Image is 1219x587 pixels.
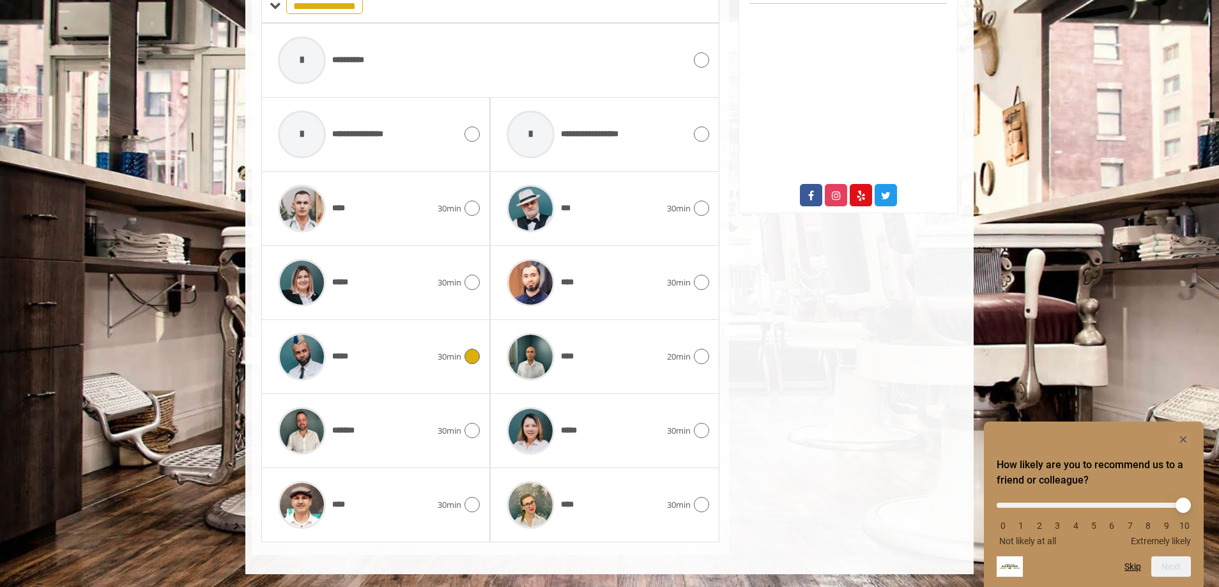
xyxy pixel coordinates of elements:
li: 5 [1087,521,1100,531]
li: 4 [1069,521,1082,531]
span: 30min [438,350,461,363]
li: 3 [1051,521,1064,531]
li: 10 [1178,521,1191,531]
li: 2 [1033,521,1046,531]
div: How likely are you to recommend us to a friend or colleague? Select an option from 0 to 10, with ... [997,432,1191,577]
span: 30min [438,424,461,438]
span: Extremely likely [1131,536,1191,546]
span: 30min [667,202,691,215]
button: Next question [1151,556,1191,577]
span: 20min [667,350,691,363]
span: Not likely at all [999,536,1056,546]
h2: How likely are you to recommend us to a friend or colleague? Select an option from 0 to 10, with ... [997,457,1191,488]
button: Skip [1124,561,1141,572]
li: 1 [1015,521,1027,531]
span: 30min [438,202,461,215]
span: 30min [667,498,691,512]
li: 6 [1105,521,1118,531]
span: 30min [667,424,691,438]
li: 8 [1142,521,1154,531]
li: 9 [1160,521,1173,531]
button: Hide survey [1176,432,1191,447]
span: 30min [438,276,461,289]
li: 7 [1124,521,1137,531]
li: 0 [997,521,1009,531]
span: 30min [438,498,461,512]
span: 30min [667,276,691,289]
div: How likely are you to recommend us to a friend or colleague? Select an option from 0 to 10, with ... [997,493,1191,546]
